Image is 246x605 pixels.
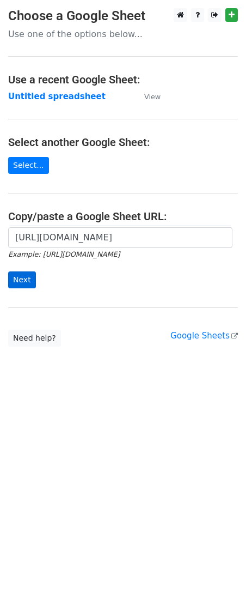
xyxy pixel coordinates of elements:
[8,157,49,174] a: Select...
[8,250,120,258] small: Example: [URL][DOMAIN_NAME]
[8,210,238,223] h4: Copy/paste a Google Sheet URL:
[8,28,238,40] p: Use one of the options below...
[8,8,238,24] h3: Choose a Google Sheet
[8,227,232,248] input: Paste your Google Sheet URL here
[192,553,246,605] iframe: Chat Widget
[133,92,161,101] a: View
[8,136,238,149] h4: Select another Google Sheet:
[8,73,238,86] h4: Use a recent Google Sheet:
[8,330,61,347] a: Need help?
[170,331,238,341] a: Google Sheets
[8,92,106,101] a: Untitled spreadsheet
[144,93,161,101] small: View
[8,271,36,288] input: Next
